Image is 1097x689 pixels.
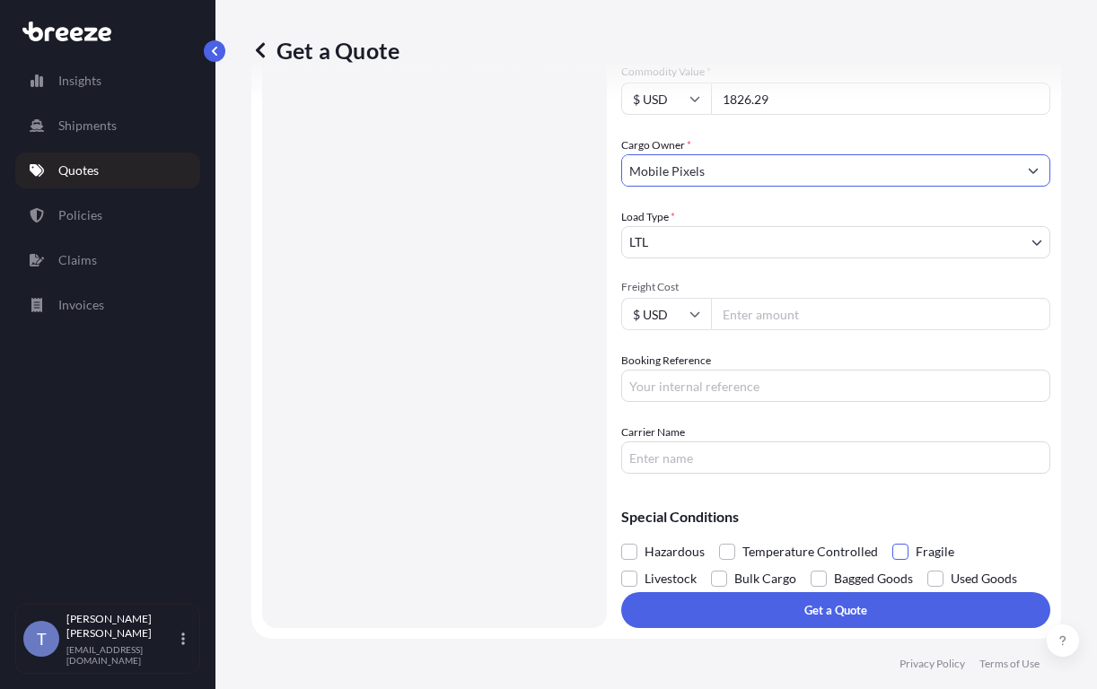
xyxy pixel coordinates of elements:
p: Shipments [58,117,117,135]
span: Hazardous [645,538,705,565]
button: LTL [621,226,1050,258]
input: Your internal reference [621,370,1050,402]
a: Terms of Use [979,657,1040,671]
span: Bagged Goods [834,565,913,592]
p: Get a Quote [251,36,399,65]
p: Policies [58,206,102,224]
label: Booking Reference [621,352,711,370]
span: Bulk Cargo [734,565,796,592]
p: Claims [58,251,97,269]
span: T [37,630,47,648]
label: Carrier Name [621,423,685,441]
input: Full name [622,154,1017,187]
span: Fragile [916,538,954,565]
p: Get a Quote [804,601,867,619]
p: Quotes [58,161,99,179]
span: Used Goods [951,565,1017,592]
span: LTL [629,233,648,251]
span: Load Type [621,208,675,226]
input: Enter amount [711,298,1050,330]
a: Shipments [15,108,200,144]
span: Freight Cost [621,280,1050,294]
a: Privacy Policy [900,657,965,671]
a: Claims [15,242,200,278]
span: Livestock [645,565,697,592]
a: Policies [15,197,200,233]
button: Get a Quote [621,592,1050,628]
p: Insights [58,72,101,90]
a: Invoices [15,287,200,323]
p: Invoices [58,296,104,314]
button: Show suggestions [1017,154,1049,187]
span: Temperature Controlled [742,538,878,565]
p: [PERSON_NAME] [PERSON_NAME] [66,612,178,641]
input: Enter name [621,441,1050,474]
p: [EMAIL_ADDRESS][DOMAIN_NAME] [66,644,178,666]
label: Cargo Owner [621,136,691,154]
a: Insights [15,63,200,99]
a: Quotes [15,153,200,188]
p: Special Conditions [621,510,1050,524]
